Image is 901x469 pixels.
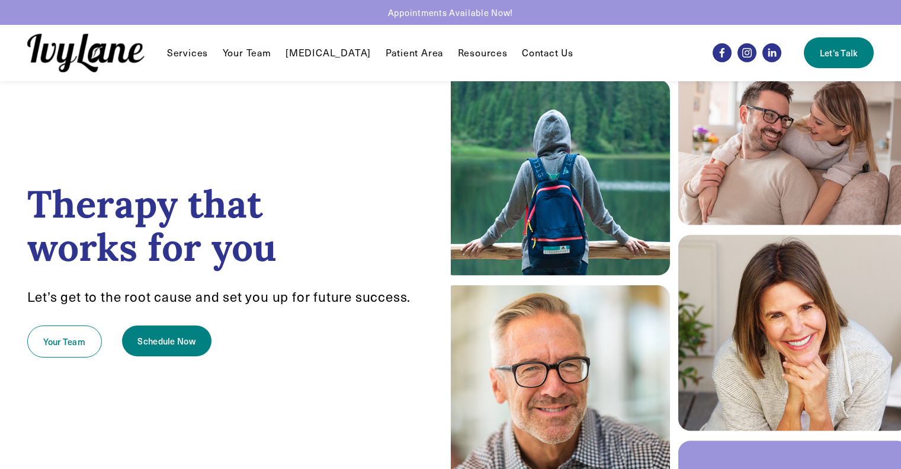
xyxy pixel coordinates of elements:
a: [MEDICAL_DATA] [286,46,371,60]
a: Instagram [738,43,756,62]
a: Let's Talk [804,37,874,68]
a: Contact Us [522,46,573,60]
a: Schedule Now [122,326,211,356]
span: Services [167,47,208,59]
span: Let’s get to the root cause and set you up for future success. [27,288,411,305]
a: Patient Area [386,46,444,60]
a: LinkedIn [762,43,781,62]
a: Your Team [223,46,271,60]
span: Resources [458,47,508,59]
strong: Therapy that works for you [27,180,277,272]
a: folder dropdown [167,46,208,60]
a: Facebook [713,43,732,62]
a: Your Team [27,326,102,358]
a: folder dropdown [458,46,508,60]
img: Ivy Lane Counseling &mdash; Therapy that works for you [27,34,145,72]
